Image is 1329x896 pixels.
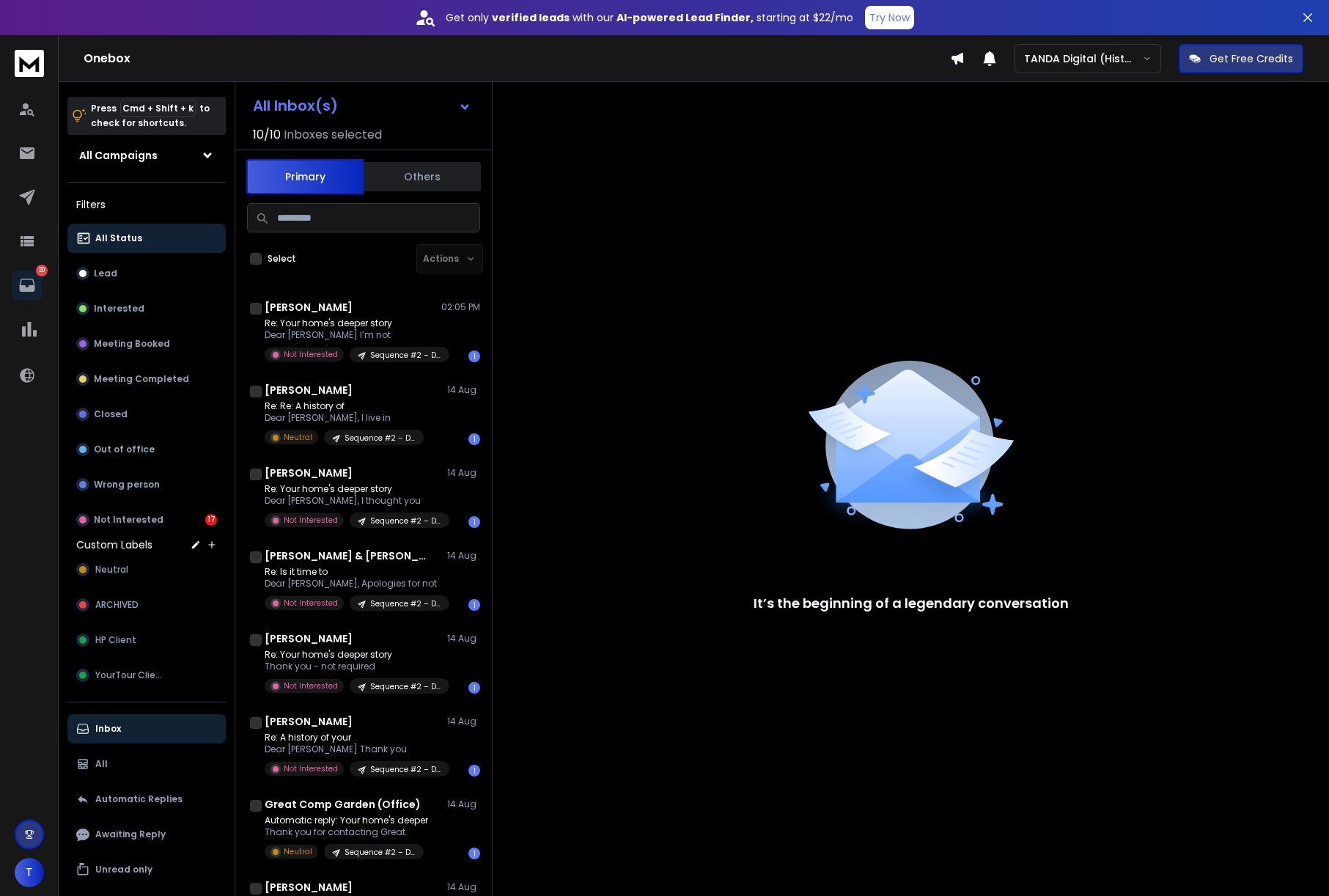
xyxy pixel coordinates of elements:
[364,161,481,193] button: Others
[265,732,441,743] p: Re: A history of your
[370,681,441,692] p: Sequence #2 – Direct Sequence
[67,555,226,584] button: Neutral
[492,10,570,25] strong: verified leads
[265,797,421,812] h1: Great Comp Garden (Office)
[95,864,152,875] p: Unread only
[95,564,128,576] span: Neutral
[468,848,480,859] div: 1
[94,338,170,350] p: Meeting Booked
[441,301,480,313] p: 02:05 PM
[754,593,1069,614] p: It’s the beginning of a legendary conversation
[345,847,415,858] p: Sequence #2 – Direct Sequence
[468,682,480,694] div: 1
[67,329,226,359] button: Meeting Booked
[468,433,480,445] div: 1
[67,625,226,655] button: HP Client
[67,749,226,779] button: All
[616,10,754,25] strong: AI-powered Lead Finder,
[284,598,338,609] p: Not Interested
[67,855,226,884] button: Unread only
[246,159,364,194] button: Primary
[94,373,189,385] p: Meeting Completed
[67,820,226,849] button: Awaiting Reply
[265,329,441,341] p: Dear [PERSON_NAME] I’m not
[67,259,226,288] button: Lead
[284,763,338,774] p: Not Interested
[265,317,441,329] p: Re: Your home's deeper story
[79,148,158,163] h1: All Campaigns
[265,743,441,755] p: Dear [PERSON_NAME] Thank you
[869,10,910,25] p: Try Now
[67,714,226,743] button: Inbox
[67,294,226,323] button: Interested
[265,631,353,646] h1: [PERSON_NAME]
[67,785,226,814] button: Automatic Replies
[1210,51,1293,66] p: Get Free Credits
[468,350,480,362] div: 1
[447,467,480,479] p: 14 Aug
[370,598,441,609] p: Sequence #2 – Direct Sequence
[94,514,163,526] p: Not Interested
[370,764,441,775] p: Sequence #2 – Direct Sequence
[67,435,226,464] button: Out of office
[447,384,480,396] p: 14 Aug
[95,829,166,840] p: Awaiting Reply
[284,846,312,857] p: Neutral
[284,349,338,360] p: Not Interested
[265,495,441,507] p: Dear [PERSON_NAME], I thought you
[67,364,226,394] button: Meeting Completed
[95,634,136,646] span: HP Client
[15,858,44,887] button: T
[67,505,226,535] button: Not Interested17
[265,483,441,495] p: Re: Your home's deeper story
[95,232,142,244] p: All Status
[370,350,441,361] p: Sequence #2 – Direct Sequence
[94,303,144,315] p: Interested
[12,271,42,300] a: 20
[15,50,44,77] img: logo
[265,826,428,838] p: Thank you for contacting Great
[265,578,441,590] p: Dear [PERSON_NAME], Apologies for not
[265,880,353,895] h1: [PERSON_NAME]
[265,383,353,397] h1: [PERSON_NAME]
[370,515,441,526] p: Sequence #2 – Direct Sequence
[284,432,312,443] p: Neutral
[67,661,226,690] button: YourTour Client
[447,798,480,810] p: 14 Aug
[36,265,48,276] p: 20
[94,408,128,420] p: Closed
[265,649,441,661] p: Re: Your home's deeper story
[95,793,183,805] p: Automatic Replies
[94,268,117,279] p: Lead
[265,566,441,578] p: Re: Is it time to
[265,412,424,424] p: Dear [PERSON_NAME], I live in
[1179,44,1303,73] button: Get Free Credits
[67,400,226,429] button: Closed
[94,444,155,455] p: Out of office
[95,669,165,681] span: YourTour Client
[865,6,914,29] button: Try Now
[468,765,480,776] div: 1
[447,550,480,562] p: 14 Aug
[253,98,338,113] h1: All Inbox(s)
[447,633,480,645] p: 14 Aug
[67,141,226,170] button: All Campaigns
[265,661,441,672] p: Thank you - not required
[265,466,353,480] h1: [PERSON_NAME]
[205,514,217,526] div: 17
[67,590,226,620] button: ARCHIVED
[95,723,121,735] p: Inbox
[1024,51,1143,66] p: TANDA Digital (Historic Productions)
[120,100,196,117] span: Cmd + Shift + k
[447,716,480,727] p: 14 Aug
[84,50,950,67] h1: Onebox
[446,10,853,25] p: Get only with our starting at $22/mo
[265,815,428,826] p: Automatic reply: Your home's deeper
[265,548,426,563] h1: [PERSON_NAME] & [PERSON_NAME]
[284,126,382,144] h3: Inboxes selected
[447,881,480,893] p: 14 Aug
[468,599,480,611] div: 1
[265,714,353,729] h1: [PERSON_NAME]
